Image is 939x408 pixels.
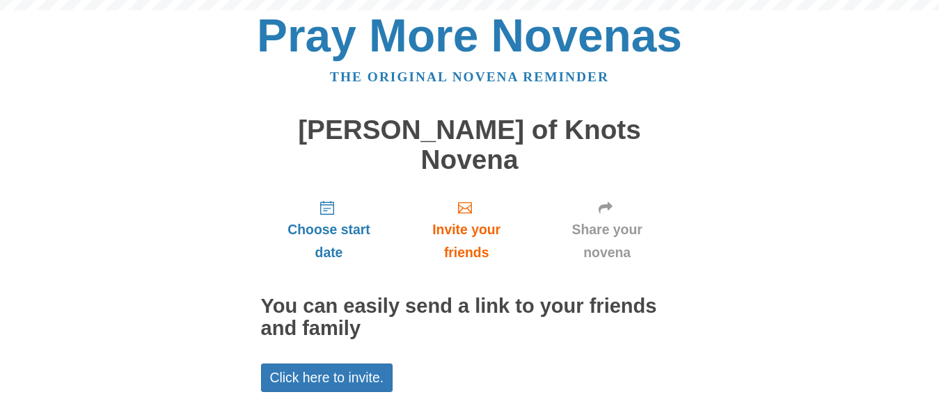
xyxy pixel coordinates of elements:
a: Share your novena [536,188,679,271]
a: Choose start date [261,188,397,271]
h1: [PERSON_NAME] of Knots Novena [261,115,679,174]
h2: You can easily send a link to your friends and family [261,295,679,340]
a: The original novena reminder [330,70,609,84]
span: Choose start date [275,218,384,264]
a: Click here to invite. [261,364,393,392]
span: Share your novena [550,218,665,264]
a: Invite your friends [397,188,535,271]
a: Pray More Novenas [257,10,682,61]
span: Invite your friends [411,218,521,264]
